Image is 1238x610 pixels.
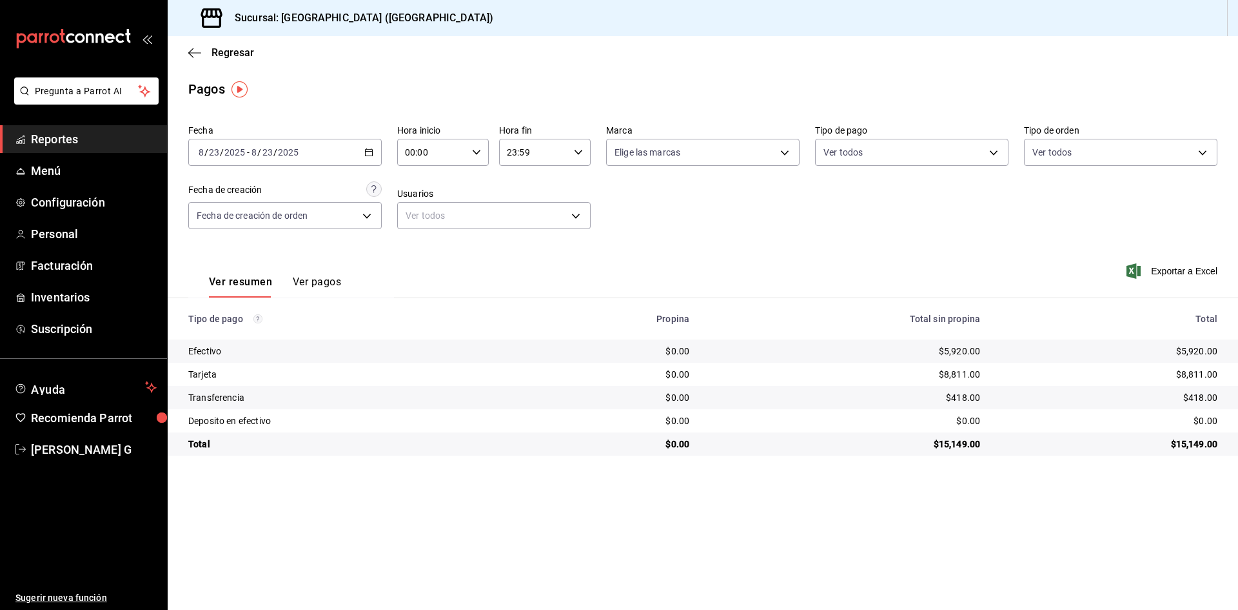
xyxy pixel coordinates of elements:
[710,368,980,381] div: $8,811.00
[253,314,262,323] svg: Los pagos realizados con Pay y otras terminales son montos brutos.
[188,314,519,324] div: Tipo de pago
[710,314,980,324] div: Total sin propina
[31,320,157,338] span: Suscripción
[1032,146,1072,159] span: Ver todos
[188,438,519,451] div: Total
[1024,126,1217,135] label: Tipo de orden
[188,183,262,197] div: Fecha de creación
[15,591,157,605] span: Sugerir nueva función
[277,147,299,158] input: ----
[540,368,690,381] div: $0.00
[198,147,204,158] input: --
[231,81,248,97] img: Tooltip marker
[188,414,519,427] div: Deposito en efectivo
[710,438,980,451] div: $15,149.00
[262,147,273,158] input: --
[14,77,159,105] button: Pregunta a Parrot AI
[540,345,690,358] div: $0.00
[188,46,254,59] button: Regresar
[1129,263,1217,279] button: Exportar a Excel
[142,34,152,44] button: open_drawer_menu
[397,202,591,229] div: Ver todos
[188,79,225,99] div: Pagos
[397,126,489,135] label: Hora inicio
[197,209,308,222] span: Fecha de creación de orden
[710,345,980,358] div: $5,920.00
[31,225,157,243] span: Personal
[31,162,157,179] span: Menú
[31,380,140,395] span: Ayuda
[224,147,246,158] input: ----
[209,276,341,298] div: navigation tabs
[540,314,690,324] div: Propina
[31,194,157,211] span: Configuración
[209,276,272,298] button: Ver resumen
[9,94,159,107] a: Pregunta a Parrot AI
[251,147,257,158] input: --
[815,126,1008,135] label: Tipo de pago
[220,147,224,158] span: /
[293,276,341,298] button: Ver pagos
[208,147,220,158] input: --
[1001,391,1217,404] div: $418.00
[823,146,863,159] span: Ver todos
[31,289,157,306] span: Inventarios
[31,441,157,458] span: [PERSON_NAME] G
[710,414,980,427] div: $0.00
[211,46,254,59] span: Regresar
[204,147,208,158] span: /
[1001,414,1217,427] div: $0.00
[606,126,800,135] label: Marca
[499,126,591,135] label: Hora fin
[1001,314,1217,324] div: Total
[257,147,261,158] span: /
[540,391,690,404] div: $0.00
[31,409,157,427] span: Recomienda Parrot
[540,414,690,427] div: $0.00
[31,257,157,274] span: Facturación
[31,130,157,148] span: Reportes
[1001,345,1217,358] div: $5,920.00
[247,147,250,158] span: -
[710,391,980,404] div: $418.00
[1001,368,1217,381] div: $8,811.00
[188,368,519,381] div: Tarjeta
[188,126,382,135] label: Fecha
[188,391,519,404] div: Transferencia
[35,85,139,98] span: Pregunta a Parrot AI
[188,345,519,358] div: Efectivo
[397,189,591,198] label: Usuarios
[540,438,690,451] div: $0.00
[1001,438,1217,451] div: $15,149.00
[614,146,680,159] span: Elige las marcas
[224,10,493,26] h3: Sucursal: [GEOGRAPHIC_DATA] ([GEOGRAPHIC_DATA])
[273,147,277,158] span: /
